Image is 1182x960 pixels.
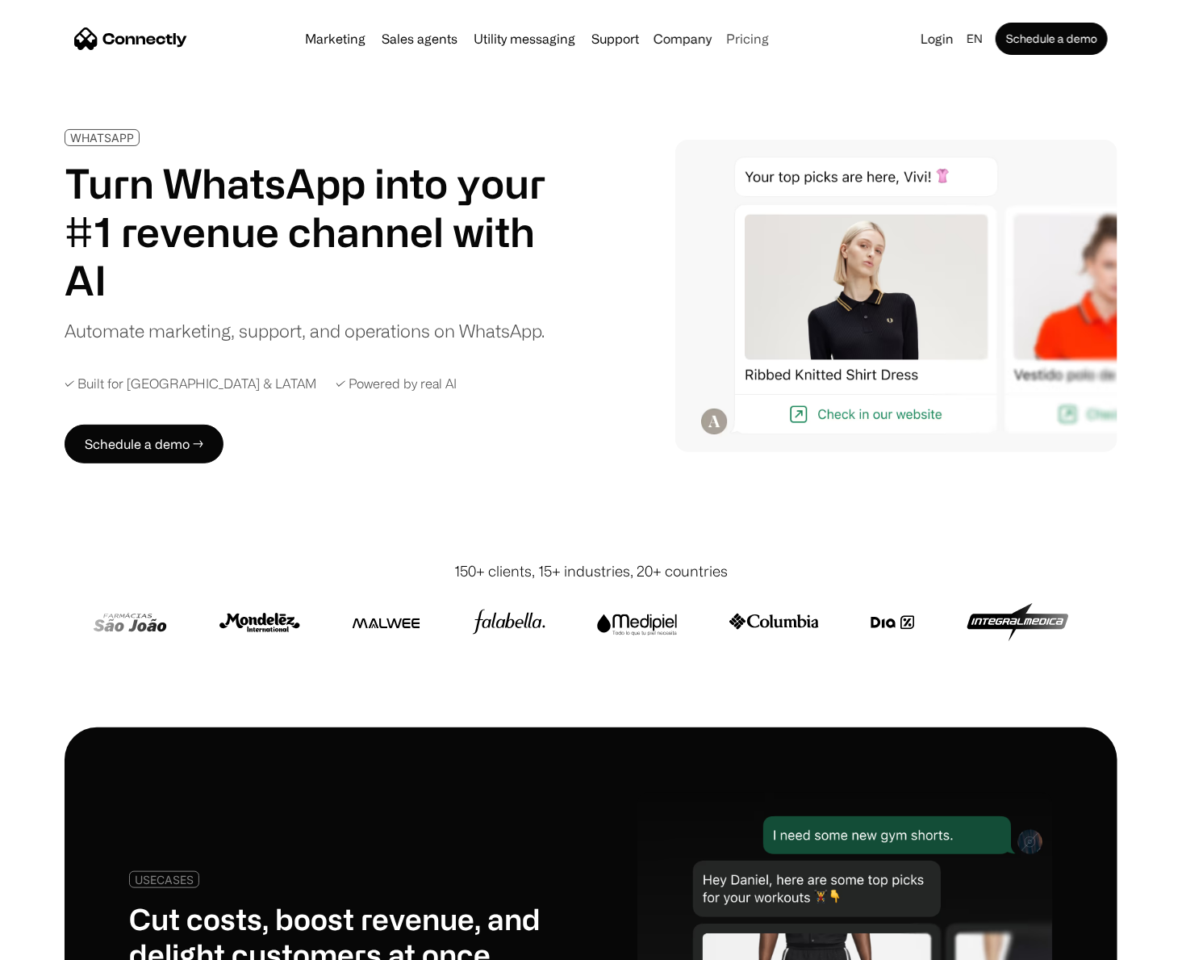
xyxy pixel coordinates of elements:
a: Login [914,27,960,50]
h1: Turn WhatsApp into your #1 revenue channel with AI [65,159,574,304]
a: Support [585,32,645,45]
a: home [74,27,187,51]
div: WHATSAPP [70,132,134,144]
a: Schedule a demo → [65,425,223,463]
a: Pricing [720,32,775,45]
div: en [960,27,992,50]
a: Schedule a demo [996,23,1108,55]
aside: Language selected: English [16,930,97,954]
div: Company [649,27,716,50]
a: Marketing [299,32,372,45]
div: ✓ Powered by real AI [336,376,457,392]
div: ✓ Built for [GEOGRAPHIC_DATA] & LATAM [65,376,316,392]
div: en [967,27,983,50]
div: 150+ clients, 15+ industries, 20+ countries [454,560,728,582]
a: Sales agents [375,32,464,45]
div: Automate marketing, support, and operations on WhatsApp. [65,317,545,344]
ul: Language list [32,932,97,954]
a: Utility messaging [467,32,582,45]
div: USECASES [135,874,194,886]
div: Company [654,27,712,50]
